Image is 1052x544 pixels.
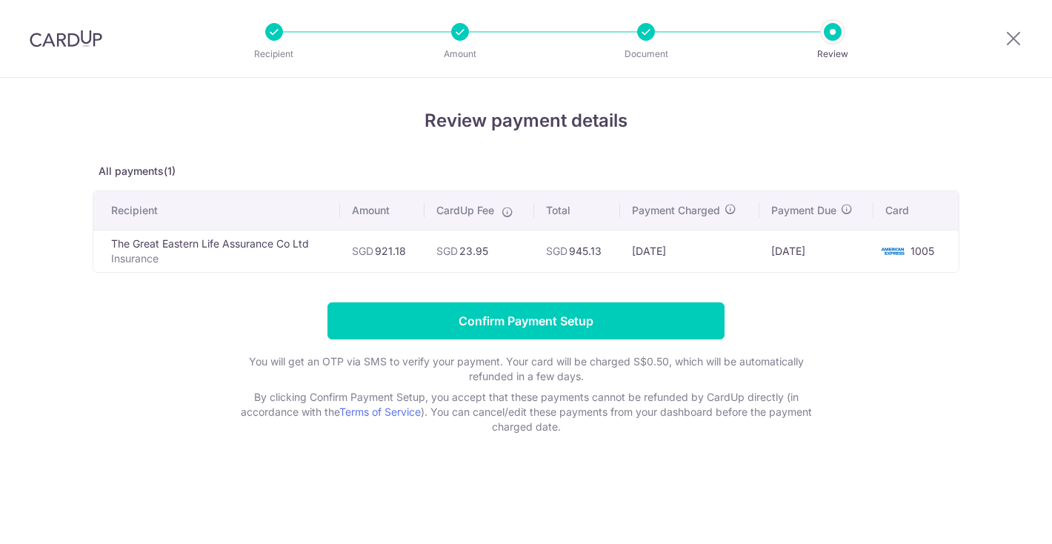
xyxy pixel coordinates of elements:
td: The Great Eastern Life Assurance Co Ltd [93,230,340,272]
th: Recipient [93,191,340,230]
img: <span class="translation_missing" title="translation missing: en.account_steps.new_confirm_form.b... [878,242,908,260]
span: SGD [546,245,567,257]
td: [DATE] [620,230,759,272]
h4: Review payment details [93,107,959,134]
a: Terms of Service [339,405,421,418]
p: By clicking Confirm Payment Setup, you accept that these payments cannot be refunded by CardUp di... [230,390,822,434]
td: 945.13 [534,230,620,272]
th: Card [873,191,959,230]
p: Recipient [219,47,329,62]
td: 23.95 [425,230,534,272]
p: Insurance [111,251,328,266]
span: SGD [436,245,458,257]
p: Review [778,47,888,62]
span: 1005 [910,245,934,257]
img: CardUp [30,30,102,47]
p: All payments(1) [93,164,959,179]
th: Total [534,191,620,230]
td: 921.18 [340,230,425,272]
iframe: Opens a widget where you can find more information [956,500,1037,537]
p: Document [591,47,701,62]
span: Payment Due [771,203,836,218]
span: CardUp Fee [436,203,494,218]
input: Confirm Payment Setup [327,302,725,339]
th: Amount [340,191,425,230]
span: Payment Charged [632,203,720,218]
td: [DATE] [759,230,873,272]
p: You will get an OTP via SMS to verify your payment. Your card will be charged S$0.50, which will ... [230,354,822,384]
p: Amount [405,47,515,62]
span: SGD [352,245,373,257]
